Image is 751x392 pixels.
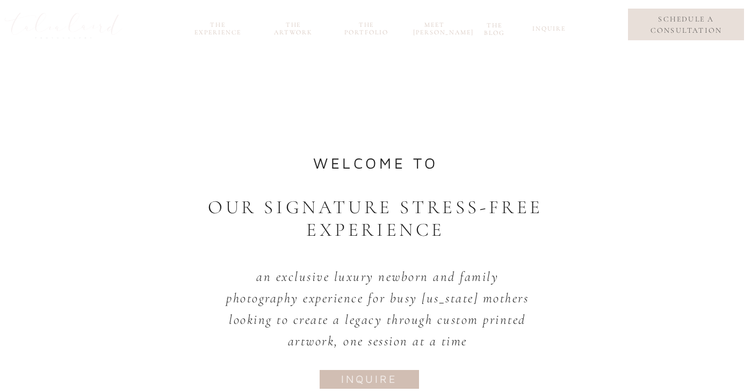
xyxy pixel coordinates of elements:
a: the blog [478,21,511,34]
a: schedule a consultation [637,13,736,36]
a: inquire [326,369,413,386]
h2: OUR SIGNATURE stress-free EXPERIENCE [207,196,544,229]
a: meet [PERSON_NAME] [413,21,456,33]
a: the portfolio [341,21,392,33]
p: An exclusive LUXURY NEWBORN AND FAMILY PHOTOGRAPHY EXPERIENCE FOR BUSY [US_STATE] MOTHERS LOOKING... [220,266,535,336]
h3: WELCOME TO [286,150,466,168]
a: the Artwork [268,21,319,33]
a: the experience [189,21,247,33]
a: inquire [532,25,562,37]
